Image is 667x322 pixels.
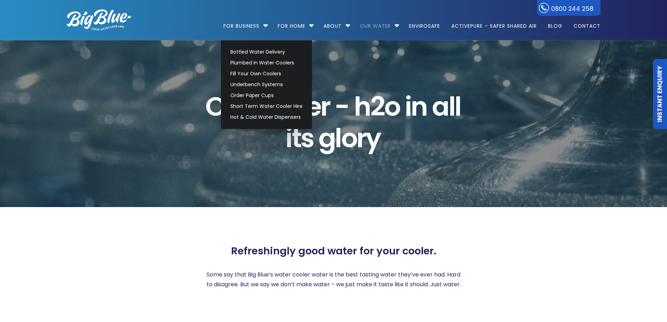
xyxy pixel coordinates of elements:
[292,122,300,154] span: t
[411,91,427,122] span: n
[354,91,370,122] span: h
[405,91,411,122] span: i
[205,91,224,122] span: O
[203,270,464,289] p: Some say that Big Blue’s water cooler water is the best tasting water they’ve ever had. Hard to d...
[227,57,306,68] a: Plumbed in Water Coolers
[341,122,356,154] span: o
[366,122,380,154] span: y
[449,91,454,122] span: l
[454,91,460,122] span: l
[370,91,384,122] span: 2
[319,122,335,154] span: g
[227,79,306,90] a: Underbench Systems
[335,91,349,122] span: -
[227,90,306,101] a: Order Paper Cups
[285,122,291,154] span: i
[231,245,436,257] span: Refreshingly good water for your cooler.
[67,9,131,30] img: logo
[227,47,306,57] a: Bottled Water Delivery
[384,91,399,122] span: o
[335,122,341,154] span: l
[227,68,306,79] a: Fill Your Own Coolers
[320,91,329,122] span: r
[227,112,306,123] a: Hot & Cold Water Dispensers
[356,122,366,154] span: r
[227,101,306,112] a: Short Term Water Cooler Hire
[432,91,448,122] span: a
[306,91,320,122] span: e
[653,59,667,129] a: Instant Enquiry
[300,122,313,154] span: s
